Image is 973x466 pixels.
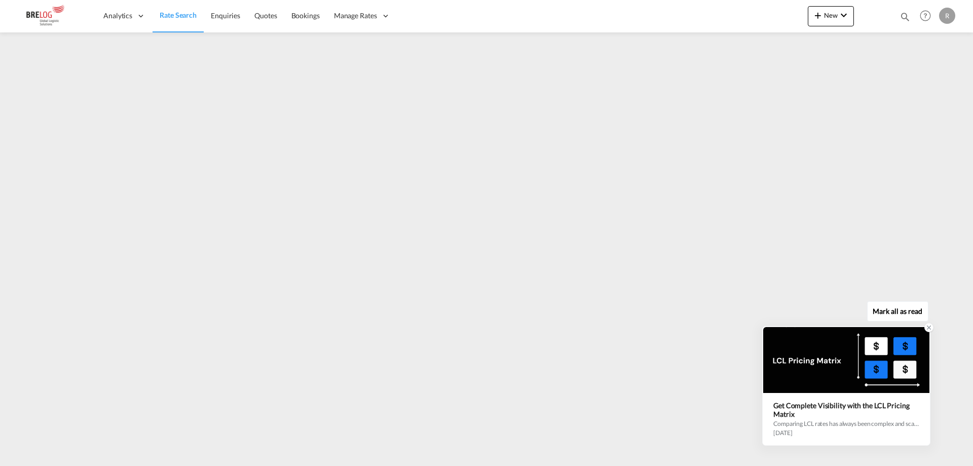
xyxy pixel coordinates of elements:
md-icon: icon-magnify [900,11,911,22]
img: daae70a0ee2511ecb27c1fb462fa6191.png [15,5,84,27]
button: icon-plus 400-fgNewicon-chevron-down [808,6,854,26]
span: Analytics [103,11,132,21]
span: Quotes [254,11,277,20]
span: Bookings [291,11,320,20]
div: Help [917,7,939,25]
md-icon: icon-chevron-down [838,9,850,21]
span: Manage Rates [334,11,377,21]
md-icon: icon-plus 400-fg [812,9,824,21]
div: R [939,8,955,24]
span: Enquiries [211,11,240,20]
div: icon-magnify [900,11,911,26]
span: Help [917,7,934,24]
span: New [812,11,850,19]
span: Rate Search [160,11,197,19]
